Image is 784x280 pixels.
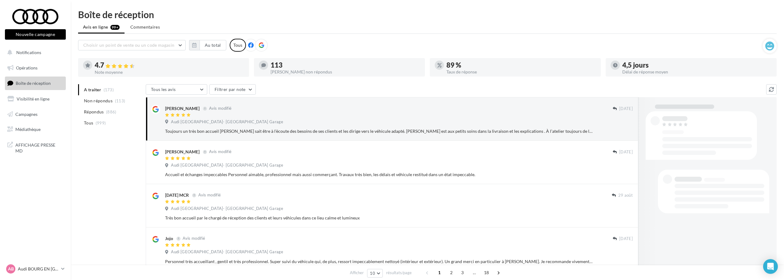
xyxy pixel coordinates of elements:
[18,266,59,272] p: Audi BOURG EN [GEOGRAPHIC_DATA]
[4,61,67,74] a: Opérations
[481,268,492,278] span: 18
[95,70,244,74] div: Note moyenne
[16,50,41,55] span: Notifications
[446,268,456,278] span: 2
[165,258,593,265] div: Personnel très accueillant , gentil et très professionnel. Super suivi du véhicule qui, de plus, ...
[115,98,125,103] span: (113)
[4,46,65,59] button: Notifications
[183,236,205,241] span: Avis modifié
[271,70,420,74] div: [PERSON_NAME] non répondus
[622,62,772,69] div: 4,5 jours
[106,109,117,114] span: (886)
[171,163,283,168] span: Audi [GEOGRAPHIC_DATA]- [GEOGRAPHIC_DATA] Garage
[230,39,246,52] div: Tous
[370,271,375,276] span: 10
[171,206,283,211] span: Audi [GEOGRAPHIC_DATA]- [GEOGRAPHIC_DATA] Garage
[165,105,200,112] div: [PERSON_NAME]
[4,123,67,136] a: Médiathèque
[209,149,232,154] span: Avis modifié
[84,98,113,104] span: Non répondus
[146,84,207,95] button: Tous les avis
[198,193,221,198] span: Avis modifié
[5,29,66,40] button: Nouvelle campagne
[84,120,93,126] span: Tous
[619,236,633,242] span: [DATE]
[17,96,49,101] span: Visibilité en ligne
[209,84,256,95] button: Filtrer par note
[95,62,244,69] div: 4.7
[4,93,67,105] a: Visibilité en ligne
[78,10,777,19] div: Boîte de réception
[15,141,63,154] span: AFFICHAGE PRESSE MD
[165,149,200,155] div: [PERSON_NAME]
[16,81,51,86] span: Boîte de réception
[189,40,226,50] button: Au total
[622,70,772,74] div: Délai de réponse moyen
[386,270,412,276] span: résultats/page
[350,270,364,276] span: Afficher
[15,127,41,132] span: Médiathèque
[151,87,176,92] span: Tous les avis
[171,119,283,125] span: Audi [GEOGRAPHIC_DATA]- [GEOGRAPHIC_DATA] Garage
[200,40,226,50] button: Au total
[4,138,67,156] a: AFFICHAGE PRESSE MD
[165,172,593,178] div: Accueil et échanges impeccables Personnel aimable, professionnel mais aussi commerçant. Travaux t...
[446,62,596,69] div: 89 %
[434,268,444,278] span: 1
[469,268,479,278] span: ...
[8,266,14,272] span: AB
[165,215,593,221] div: Très bon accueil par le chargé de réception des clients et leurs véhicules dans ce lieu calme et ...
[16,65,38,70] span: Opérations
[165,235,173,242] div: Jojo
[4,77,67,90] a: Boîte de réception
[209,106,232,111] span: Avis modifié
[457,268,467,278] span: 3
[4,108,67,121] a: Campagnes
[271,62,420,69] div: 113
[171,249,283,255] span: Audi [GEOGRAPHIC_DATA]- [GEOGRAPHIC_DATA] Garage
[763,259,778,274] div: Open Intercom Messenger
[618,193,633,198] span: 29 août
[84,109,104,115] span: Répondus
[15,111,38,116] span: Campagnes
[446,70,596,74] div: Taux de réponse
[96,120,106,125] span: (999)
[367,269,383,278] button: 10
[5,263,66,275] a: AB Audi BOURG EN [GEOGRAPHIC_DATA]
[78,40,186,50] button: Choisir un point de vente ou un code magasin
[165,192,189,198] div: [DATE] MCR
[619,149,633,155] span: [DATE]
[619,106,633,112] span: [DATE]
[165,128,593,134] div: Toujours un très bon accueil [PERSON_NAME] sait être à l’écoute des besoins de ses clients et les...
[130,24,160,30] span: Commentaires
[83,42,174,48] span: Choisir un point de vente ou un code magasin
